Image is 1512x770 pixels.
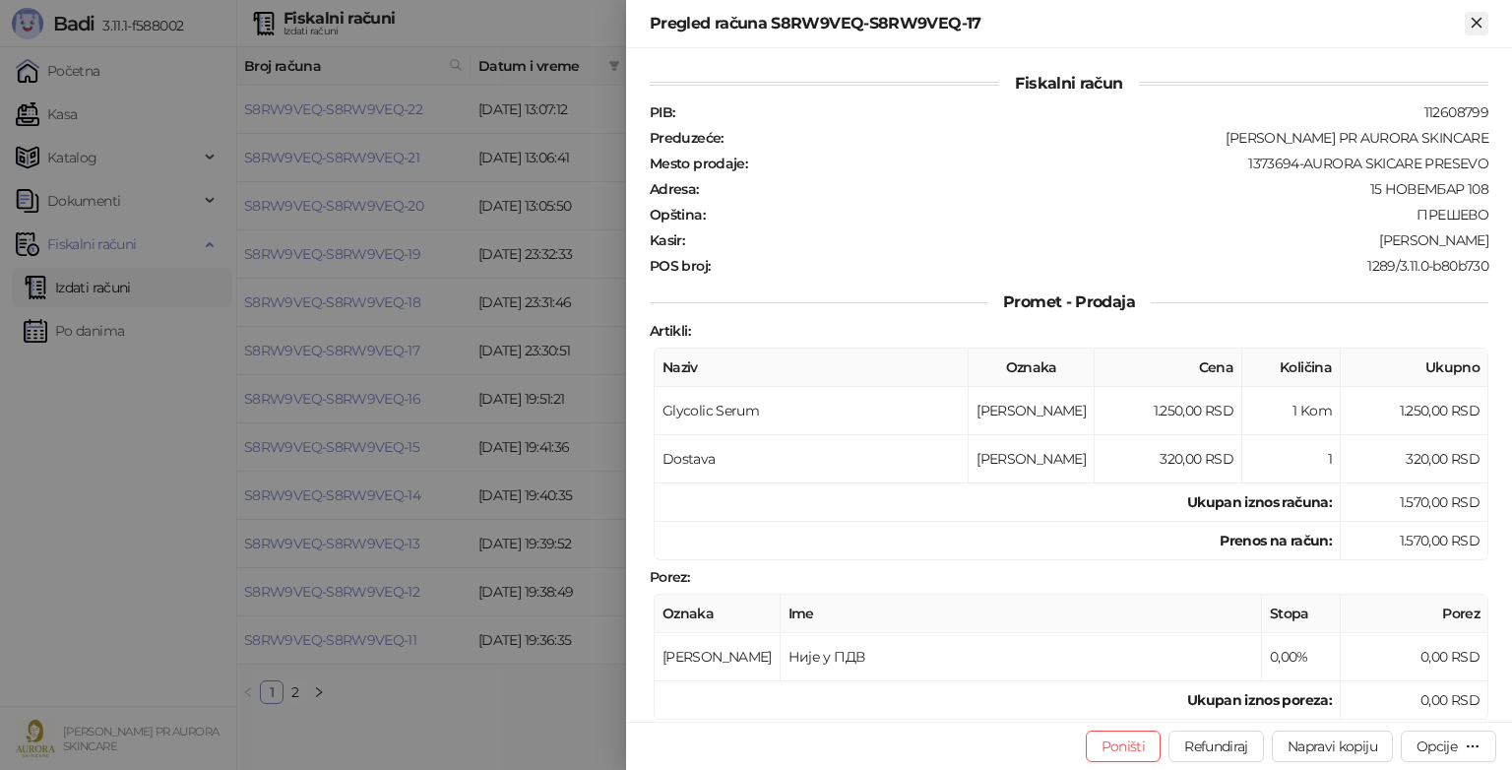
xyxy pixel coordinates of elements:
td: 1 [1242,435,1341,483]
div: 1373694-AURORA SKICARE PRESEVO [749,155,1490,172]
button: Opcije [1401,731,1496,762]
th: Oznaka [969,349,1095,387]
th: Naziv [655,349,969,387]
td: 1.570,00 RSD [1341,483,1488,522]
td: 1.570,00 RSD [1341,522,1488,560]
td: 1.250,00 RSD [1095,387,1242,435]
strong: Porez : [650,568,689,586]
span: Fiskalni račun [999,74,1138,93]
td: Glycolic Serum [655,387,969,435]
td: [PERSON_NAME] [655,633,781,681]
td: Dostava [655,435,969,483]
strong: Ukupan iznos poreza: [1187,691,1332,709]
div: [PERSON_NAME] PR AURORA SKINCARE [725,129,1490,147]
button: Zatvori [1465,12,1488,35]
td: 0,00% [1262,633,1341,681]
td: 320,00 RSD [1095,435,1242,483]
td: 0,00 RSD [1341,681,1488,720]
td: 1 Kom [1242,387,1341,435]
th: Ime [781,595,1262,633]
th: Porez [1341,595,1488,633]
td: 0,00 RSD [1341,633,1488,681]
th: Oznaka [655,595,781,633]
strong: Preduzeće : [650,129,724,147]
div: 112608799 [676,103,1490,121]
td: [PERSON_NAME] [969,435,1095,483]
strong: PIB : [650,103,674,121]
strong: Ukupan iznos računa : [1187,493,1332,511]
div: 15 НОВЕМБАР 108 [701,180,1490,198]
span: Promet - Prodaja [987,292,1151,311]
td: [PERSON_NAME] [969,387,1095,435]
strong: Adresa : [650,180,699,198]
strong: Kasir : [650,231,684,249]
th: Količina [1242,349,1341,387]
div: Pregled računa S8RW9VEQ-S8RW9VEQ-17 [650,12,1465,35]
th: Stopa [1262,595,1341,633]
strong: Prenos na račun : [1220,532,1332,549]
strong: POS broj : [650,257,710,275]
td: 320,00 RSD [1341,435,1488,483]
button: Napravi kopiju [1272,731,1393,762]
div: Opcije [1417,738,1457,755]
div: ПРЕШЕВО [707,206,1490,224]
strong: Mesto prodaje : [650,155,747,172]
th: Ukupno [1341,349,1488,387]
button: Refundiraj [1168,731,1264,762]
strong: Opština : [650,206,705,224]
strong: Artikli : [650,322,690,340]
td: Није у ПДВ [781,633,1262,681]
div: 1289/3.11.0-b80b730 [712,257,1490,275]
span: Napravi kopiju [1288,738,1377,755]
th: Cena [1095,349,1242,387]
button: Poništi [1086,731,1162,762]
div: [PERSON_NAME] [686,231,1490,249]
td: 1.250,00 RSD [1341,387,1488,435]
